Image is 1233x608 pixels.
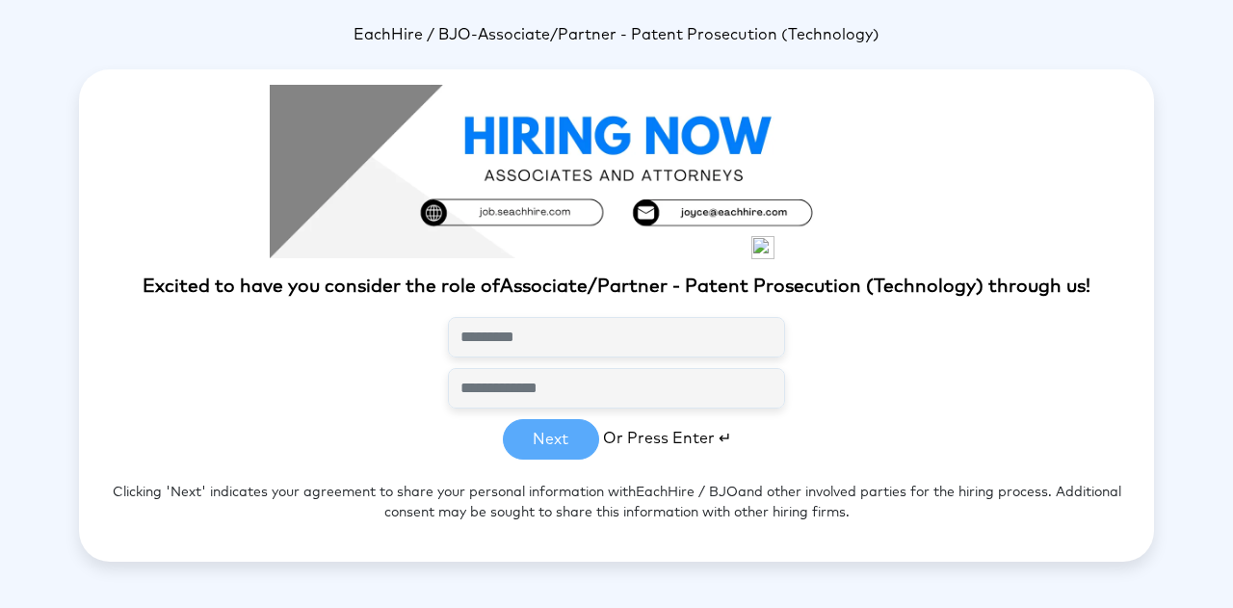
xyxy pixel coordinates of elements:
img: npw-badge-icon-locked.svg [751,236,774,259]
p: Clicking 'Next' indicates your agreement to share your personal information with and other involv... [79,460,1154,546]
p: - [79,23,1154,46]
p: Excited to have you consider the role of [79,274,1154,302]
span: Or Press Enter ↵ [603,431,731,446]
span: EachHire / BJO [636,486,738,499]
span: Associate/Partner - Patent Prosecution (Technology) through us! [500,278,1090,296]
span: Associate/Partner - Patent Prosecution (Technology) [478,27,879,42]
span: EachHire / BJO [354,27,471,42]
